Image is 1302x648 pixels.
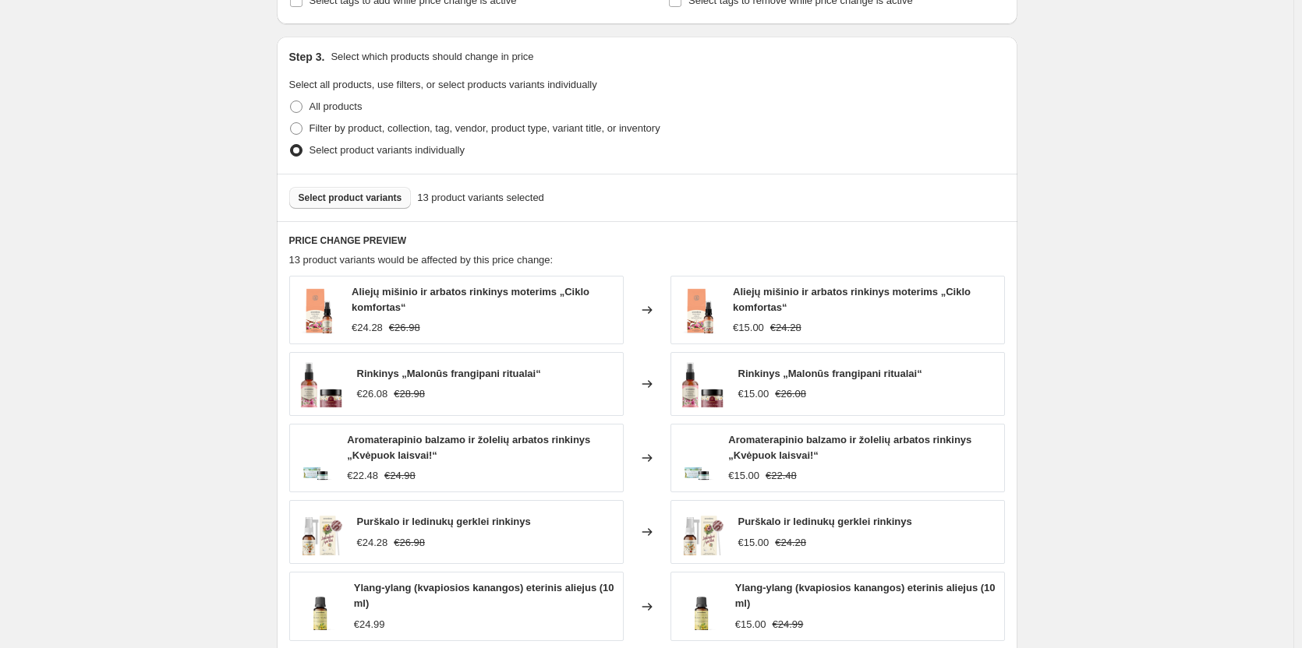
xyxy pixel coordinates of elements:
span: Aromaterapinio balzamo ir žolelių arbatos rinkinys „Kvėpuok laisvai!“ [347,434,590,461]
div: €22.48 [347,468,378,484]
div: €24.28 [357,535,388,551]
img: ciklo_misinys_arbata_be-fono_80x.png [679,287,721,333]
img: Artboard1copy92_399c1218-189a-4174-8746-2c6659a97dc7_80x.png [679,435,716,481]
span: 13 product variants would be affected by this price change: [289,254,554,266]
span: Rinkinys „Malonūs frangipani ritualai“ [738,368,922,379]
img: aromama_900x1200_EA_Ylang-Ylang_Skaidrus_Mockup_LT_80x.png [679,583,723,630]
img: ciklo_misinys_arbata_be-fono_80x.png [298,287,340,333]
span: Filter by product, collection, tag, vendor, product type, variant title, or inventory [310,122,660,134]
span: Rinkinys „Malonūs frangipani ritualai“ [357,368,541,379]
span: Select all products, use filters, or select products variants individually [289,79,597,90]
strike: €24.98 [384,468,416,484]
strike: €24.28 [775,535,806,551]
div: €15.00 [728,468,759,484]
div: €15.00 [733,320,764,336]
strike: €24.28 [770,320,801,336]
h6: PRICE CHANGE PREVIEW [289,234,1005,247]
div: €15.00 [735,617,766,632]
img: Rinkinys1_80x.png [298,509,345,555]
img: 1_2_80x.png [298,361,345,407]
div: €24.99 [354,617,385,632]
strike: €22.48 [766,468,797,484]
div: €15.00 [738,386,770,402]
div: €26.08 [357,386,388,402]
div: €24.28 [352,320,383,336]
span: Purškalo ir ledinukų gerklei rinkinys [738,516,912,527]
span: Aliejų mišinio ir arbatos rinkinys moterims „Ciklo komfortas“ [733,286,971,313]
strike: €26.98 [389,320,420,336]
span: 13 product variants selected [417,190,544,206]
button: Select product variants [289,187,412,209]
span: Select product variants [299,192,402,204]
span: Ylang-ylang (kvapiosios kanangos) eterinis aliejus (10 ml) [735,582,996,609]
strike: €26.98 [394,535,425,551]
span: Purškalo ir ledinukų gerklei rinkinys [357,516,531,527]
span: Ylang-ylang (kvapiosios kanangos) eterinis aliejus (10 ml) [354,582,614,609]
strike: €28.98 [394,386,425,402]
img: Rinkinys1_80x.png [679,509,726,555]
span: All products [310,100,363,112]
span: Select product variants individually [310,144,465,156]
p: Select which products should change in price [331,49,533,65]
img: Artboard1copy92_399c1218-189a-4174-8746-2c6659a97dc7_80x.png [298,435,335,481]
strike: €24.99 [773,617,804,632]
h2: Step 3. [289,49,325,65]
img: 1_2_80x.png [679,361,726,407]
img: aromama_900x1200_EA_Ylang-Ylang_Skaidrus_Mockup_LT_80x.png [298,583,341,630]
span: Aromaterapinio balzamo ir žolelių arbatos rinkinys „Kvėpuok laisvai!“ [728,434,971,461]
span: Aliejų mišinio ir arbatos rinkinys moterims „Ciklo komfortas“ [352,286,589,313]
div: €15.00 [738,535,770,551]
strike: €26.08 [775,386,806,402]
